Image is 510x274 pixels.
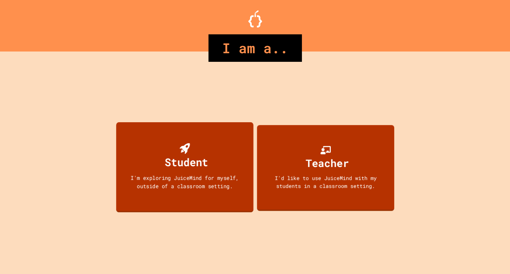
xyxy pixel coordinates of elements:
[248,10,262,27] img: Logo.svg
[123,174,247,190] div: I'm exploring JuiceMind for myself, outside of a classroom setting.
[208,34,302,62] div: I am a..
[306,155,349,171] div: Teacher
[165,154,208,170] div: Student
[264,174,387,190] div: I'd like to use JuiceMind with my students in a classroom setting.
